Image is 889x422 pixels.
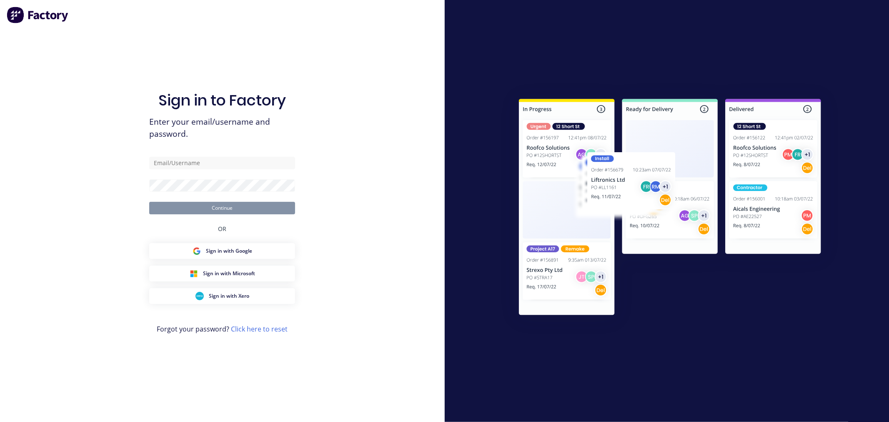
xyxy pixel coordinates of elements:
input: Email/Username [149,157,295,169]
a: Click here to reset [231,324,288,334]
span: Enter your email/username and password. [149,116,295,140]
img: Xero Sign in [195,292,204,300]
button: Microsoft Sign inSign in with Microsoft [149,266,295,281]
span: Sign in with Google [206,247,252,255]
button: Google Sign inSign in with Google [149,243,295,259]
h1: Sign in to Factory [158,91,286,109]
img: Microsoft Sign in [190,269,198,278]
img: Google Sign in [193,247,201,255]
img: Sign in [501,82,839,335]
span: Sign in with Microsoft [203,270,255,277]
span: Sign in with Xero [209,292,249,300]
button: Continue [149,202,295,214]
span: Forgot your password? [157,324,288,334]
button: Xero Sign inSign in with Xero [149,288,295,304]
img: Factory [7,7,69,23]
div: OR [218,214,226,243]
